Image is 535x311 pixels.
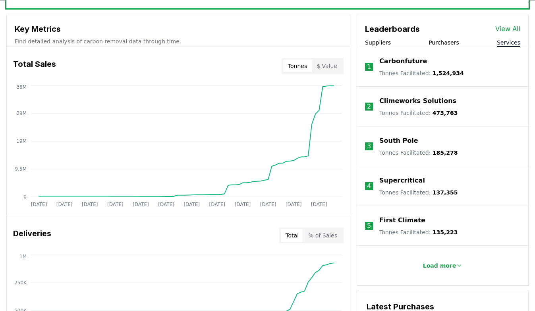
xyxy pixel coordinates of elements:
[379,228,458,236] p: Tonnes Facilitated :
[379,96,456,106] a: Climeworks Solutions
[14,280,27,286] tspan: 750K
[56,202,73,207] tspan: [DATE]
[13,227,51,243] h3: Deliveries
[107,202,124,207] tspan: [DATE]
[311,202,327,207] tspan: [DATE]
[379,176,425,185] a: Supercritical
[19,254,27,259] tspan: 1M
[433,70,464,76] span: 1,524,934
[433,110,458,116] span: 473,763
[13,58,56,74] h3: Total Sales
[367,181,371,191] p: 4
[365,23,420,35] h3: Leaderboards
[15,37,342,45] p: Find detailed analysis of carbon removal data through time.
[367,62,371,72] p: 1
[286,202,302,207] tspan: [DATE]
[82,202,98,207] tspan: [DATE]
[367,142,371,151] p: 3
[379,109,458,117] p: Tonnes Facilitated :
[235,202,251,207] tspan: [DATE]
[379,136,418,146] a: South Pole
[367,221,371,231] p: 5
[183,202,200,207] tspan: [DATE]
[367,102,371,111] p: 2
[379,149,458,157] p: Tonnes Facilitated :
[15,23,342,35] h3: Key Metrics
[16,138,27,144] tspan: 19M
[281,229,303,242] button: Total
[423,262,456,270] p: Load more
[417,258,469,274] button: Load more
[497,39,520,47] button: Services
[158,202,174,207] tspan: [DATE]
[379,189,458,196] p: Tonnes Facilitated :
[433,189,458,196] span: 137,355
[379,69,464,77] p: Tonnes Facilitated :
[303,229,342,242] button: % of Sales
[16,111,27,116] tspan: 29M
[379,56,427,66] a: Carbonfuture
[495,24,520,34] a: View All
[260,202,276,207] tspan: [DATE]
[16,84,27,90] tspan: 38M
[379,216,425,225] a: First Climate
[31,202,47,207] tspan: [DATE]
[283,60,312,72] button: Tonnes
[209,202,226,207] tspan: [DATE]
[433,150,458,156] span: 185,278
[15,166,27,172] tspan: 9.5M
[23,194,27,200] tspan: 0
[365,39,391,47] button: Suppliers
[133,202,149,207] tspan: [DATE]
[433,229,458,235] span: 135,223
[429,39,459,47] button: Purchasers
[312,60,342,72] button: $ Value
